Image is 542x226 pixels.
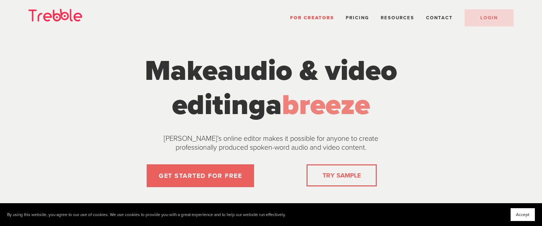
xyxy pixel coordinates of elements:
[146,134,396,152] p: [PERSON_NAME]’s online editor makes it possible for anyone to create professionally produced spok...
[320,168,364,183] a: TRY SAMPLE
[147,164,254,187] a: GET STARTED FOR FREE
[218,54,397,88] span: audio & video
[172,88,266,122] span: editing
[7,212,286,217] p: By using this website, you agree to our use of cookies. We use cookies to provide you with a grea...
[137,54,405,122] h1: Make a
[290,15,334,21] a: For Creators
[480,15,498,21] span: LOGIN
[381,15,414,21] span: Resources
[426,15,453,21] a: Contact
[29,9,82,21] img: Trebble
[516,212,530,217] span: Accept
[346,15,369,21] a: Pricing
[465,9,513,26] a: LOGIN
[511,208,535,221] button: Accept
[282,88,370,122] span: breeze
